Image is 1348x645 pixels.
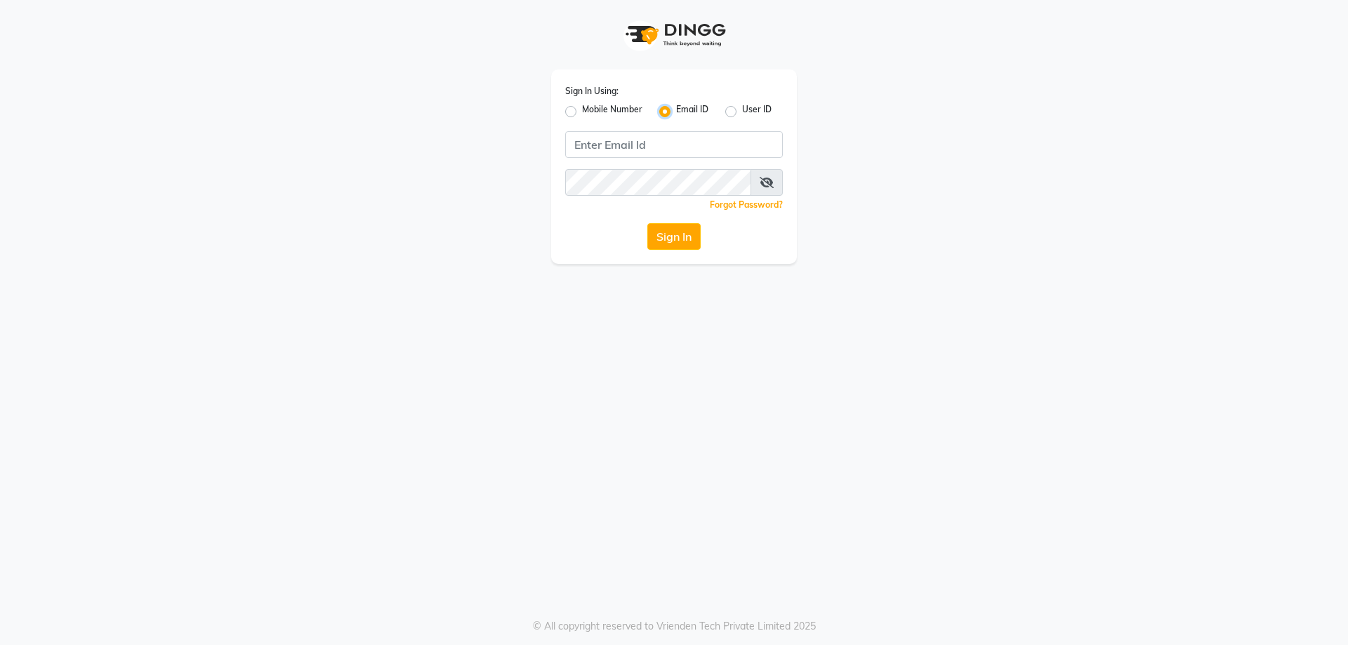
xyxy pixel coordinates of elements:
a: Forgot Password? [710,199,783,210]
img: logo1.svg [618,14,730,55]
input: Username [565,169,751,196]
label: Email ID [676,103,708,120]
label: User ID [742,103,772,120]
input: Username [565,131,783,158]
button: Sign In [647,223,701,250]
label: Sign In Using: [565,85,619,98]
label: Mobile Number [582,103,642,120]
